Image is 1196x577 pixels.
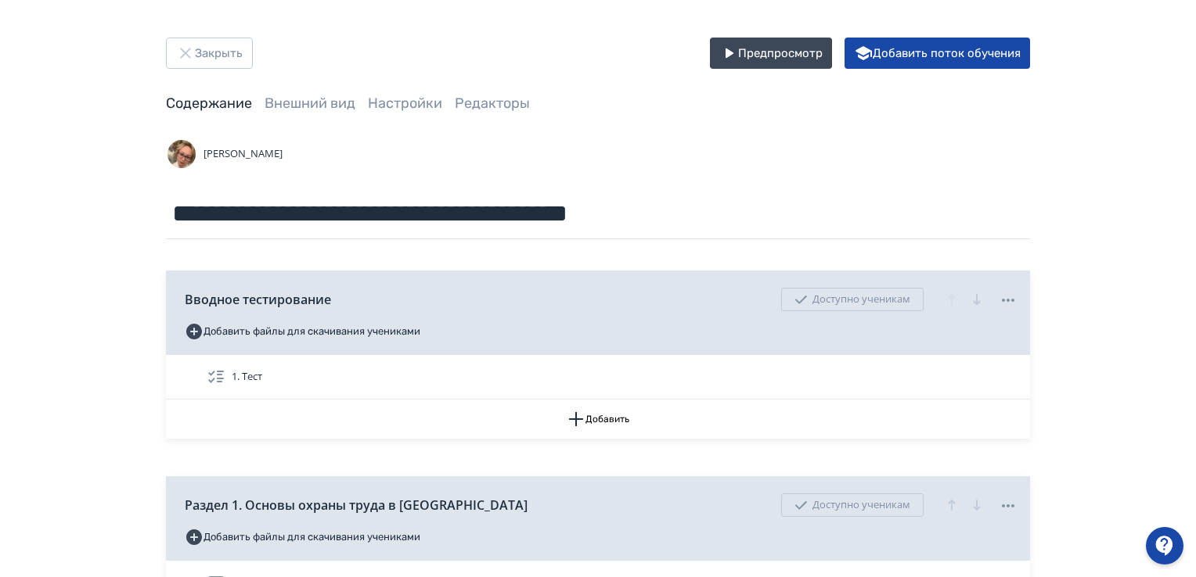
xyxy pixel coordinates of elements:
[845,38,1030,69] button: Добавить поток обучения
[166,355,1030,400] div: 1. Тест
[232,369,262,385] span: 1. Тест
[185,319,420,344] button: Добавить файлы для скачивания учениками
[166,138,197,170] img: Avatar
[204,146,283,162] span: [PERSON_NAME]
[265,95,355,112] a: Внешний вид
[781,493,924,517] div: Доступно ученикам
[166,95,252,112] a: Содержание
[185,290,331,309] span: Вводное тестирование
[710,38,832,69] button: Предпросмотр
[368,95,442,112] a: Настройки
[781,288,924,311] div: Доступно ученикам
[166,38,253,69] button: Закрыть
[455,95,530,112] a: Редакторы
[166,400,1030,439] button: Добавить
[185,525,420,550] button: Добавить файлы для скачивания учениками
[185,496,528,514] span: Раздел 1. Основы охраны труда в [GEOGRAPHIC_DATA]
